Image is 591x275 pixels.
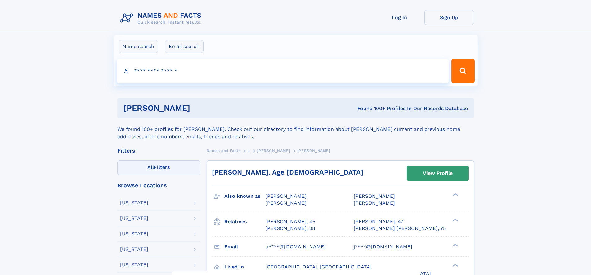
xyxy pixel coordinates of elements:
div: We found 100+ profiles for [PERSON_NAME]. Check out our directory to find information about [PERS... [117,118,474,140]
label: Name search [119,40,158,53]
div: ❯ [451,193,459,197]
a: [PERSON_NAME], 38 [265,225,315,232]
div: ❯ [451,263,459,267]
div: ❯ [451,243,459,247]
span: [GEOGRAPHIC_DATA], [GEOGRAPHIC_DATA] [265,264,372,270]
a: L [248,147,250,154]
div: Found 100+ Profiles In Our Records Database [274,105,468,112]
span: [PERSON_NAME] [257,149,290,153]
h3: Lived in [224,262,265,272]
div: ❯ [451,218,459,222]
div: Filters [117,148,200,153]
span: L [248,149,250,153]
label: Filters [117,160,200,175]
div: [US_STATE] [120,247,148,252]
div: [US_STATE] [120,231,148,236]
h3: Also known as [224,191,265,202]
span: [PERSON_NAME] [265,193,307,199]
div: View Profile [423,166,453,180]
input: search input [117,59,449,83]
a: [PERSON_NAME], 47 [354,218,403,225]
div: Browse Locations [117,183,200,188]
div: [US_STATE] [120,262,148,267]
button: Search Button [451,59,474,83]
label: Email search [165,40,204,53]
span: All [147,164,154,170]
div: [US_STATE] [120,216,148,221]
h3: Email [224,242,265,252]
a: Names and Facts [207,147,241,154]
h1: [PERSON_NAME] [123,104,274,112]
h3: Relatives [224,216,265,227]
a: [PERSON_NAME] [257,147,290,154]
span: [PERSON_NAME] [265,200,307,206]
a: [PERSON_NAME], Age [DEMOGRAPHIC_DATA] [212,168,363,176]
a: Sign Up [424,10,474,25]
span: [PERSON_NAME] [297,149,330,153]
span: [PERSON_NAME] [354,200,395,206]
img: Logo Names and Facts [117,10,207,27]
a: [PERSON_NAME], 45 [265,218,315,225]
div: [US_STATE] [120,200,148,205]
a: [PERSON_NAME] [PERSON_NAME], 75 [354,225,446,232]
span: [PERSON_NAME] [354,193,395,199]
a: Log In [375,10,424,25]
a: View Profile [407,166,468,181]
